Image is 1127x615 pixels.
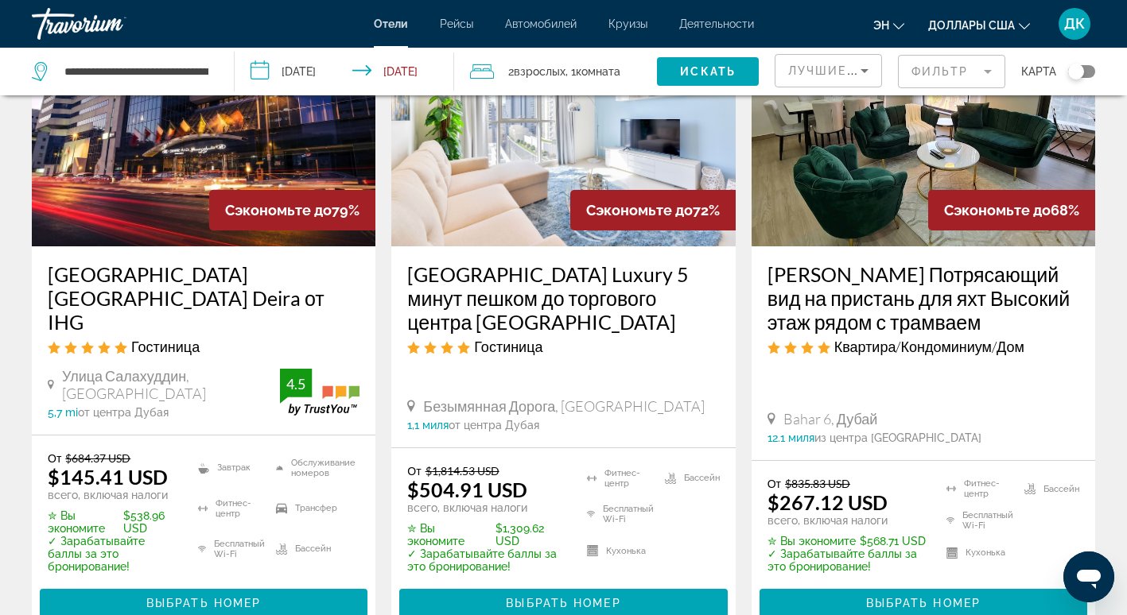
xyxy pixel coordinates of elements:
[407,262,719,334] a: [GEOGRAPHIC_DATA] Luxury 5 минут пешком до торгового центра [GEOGRAPHIC_DATA]
[928,190,1095,230] div: 68%
[209,190,375,230] div: 79%
[48,262,359,334] a: [GEOGRAPHIC_DATA] [GEOGRAPHIC_DATA] Deira от IHG
[449,419,539,431] span: от центра Дубая
[608,17,647,30] a: Круизы
[657,57,759,86] button: Искать
[508,65,514,78] font: 2
[565,65,576,78] font: , 1
[944,202,1051,219] span: Сэкономьте до
[40,592,367,609] a: Выбрать номер
[768,547,927,573] p: ✓ Зарабатывайте баллы за это бронирование!
[407,478,527,501] ins: $504.91 USD
[679,17,754,30] a: Деятельности
[295,543,331,554] font: Бассейн
[768,431,814,444] span: 12.1 миля
[814,431,981,444] span: из центра [GEOGRAPHIC_DATA]
[680,65,736,78] span: Искать
[62,367,280,402] span: Улица Салахуддин, [GEOGRAPHIC_DATA]
[48,451,61,465] span: От
[48,406,78,419] span: 5,7 mi
[214,539,268,559] font: Бесплатный Wi-Fi
[65,451,130,465] del: $684.37 USD
[964,478,1016,499] font: Фитнес-центр
[474,338,542,355] span: Гостиница
[32,3,191,44] a: Травориум
[514,65,565,78] span: Взрослых
[1063,551,1114,602] iframe: Button to launch messaging window
[768,262,1079,334] a: [PERSON_NAME] Потрясающий вид на пристань для яхт Высокий этаж рядом с трамваем
[834,338,1024,355] span: Квартира/Кондоминиум/Дом
[1064,16,1085,32] span: ДК
[768,535,856,547] span: ✮ Вы экономите
[506,597,620,609] span: Выбрать номер
[860,535,926,547] font: $568.71 USD
[788,64,958,77] span: Лучшие предложения
[866,597,981,609] span: Выбрать номер
[586,202,693,219] span: Сэкономьте до
[966,547,1005,558] font: Кухонька
[295,503,337,513] font: Трансфер
[768,514,927,527] p: всего, включая налоги
[78,406,169,419] span: от центра Дубая
[570,190,736,230] div: 72%
[454,48,657,95] button: Путешественники: 2 взрослых, 0 детей
[785,477,850,490] del: $835.83 USD
[407,501,566,514] p: всего, включая налоги
[928,19,1015,32] span: Доллары США
[48,535,178,573] p: ✓ Зарабатывайте баллы за это бронирование!
[783,410,878,427] span: Bahar 6, Дубай
[603,504,657,524] font: Бесплатный Wi-Fi
[407,522,491,547] span: ✮ Вы экономите
[426,464,499,478] del: $1,814.53 USD
[123,509,179,535] font: $538.96 USD
[606,546,646,556] font: Кухонька
[48,338,359,355] div: 5-звездочный отель
[407,464,421,478] span: От
[788,61,869,80] mat-select: Сортировать по
[423,397,705,415] span: Безымянная дорога, [GEOGRAPHIC_DATA]
[962,510,1016,531] font: Бесплатный Wi-Fi
[898,54,1005,89] button: Фильтр
[768,490,888,514] ins: $267.12 USD
[291,458,359,478] font: Обслуживание номеров
[216,498,268,519] font: Фитнес-центр
[1054,7,1095,41] button: Пользовательское меню
[760,592,1087,609] a: Выбрать номер
[280,369,359,416] img: trustyou-badge.svg
[928,14,1030,37] button: Изменить валюту
[604,468,657,489] font: Фитнес-центр
[374,17,408,30] a: Отели
[407,338,719,355] div: Отель 4 звезды
[873,19,889,32] span: эн
[48,489,178,501] p: всего, включая налоги
[873,14,904,37] button: Изменение языка
[1021,60,1056,83] span: Карта
[225,202,332,219] span: Сэкономьте до
[576,65,620,78] span: Комната
[146,597,261,609] span: Выбрать номер
[505,17,577,30] a: Автомобилей
[440,17,473,30] a: Рейсы
[217,462,251,473] font: Завтрак
[235,48,453,95] button: Дата заезда: Sep 15, 2025 Дата выезда: Sep 18, 2025
[407,419,449,431] span: 1,1 миля
[768,477,781,490] span: От
[280,374,312,393] div: 4.5
[407,547,566,573] p: ✓ Зарабатывайте баллы за это бронирование!
[495,522,567,547] font: $1,309.62 USD
[48,465,168,489] ins: $145.41 USD
[1043,484,1079,494] font: Бассейн
[131,338,200,355] span: Гостиница
[399,592,727,609] a: Выбрать номер
[684,473,720,483] font: Бассейн
[48,509,119,535] span: ✮ Вы экономите
[768,338,1079,355] div: 4-звездочные апартаменты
